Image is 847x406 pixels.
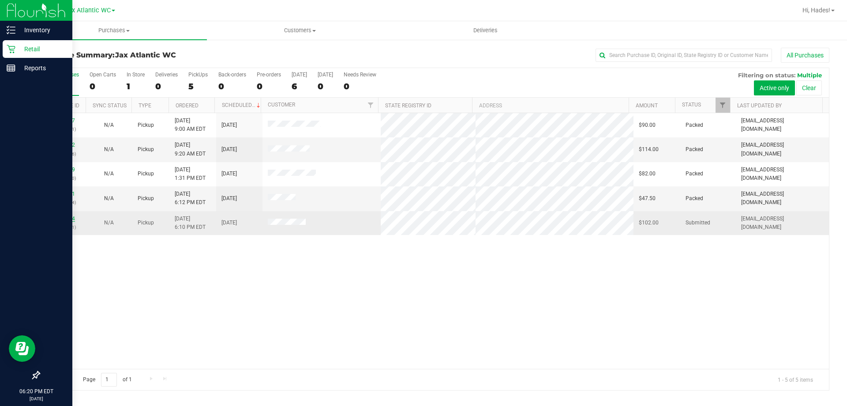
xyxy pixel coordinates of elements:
[15,63,68,73] p: Reports
[176,102,199,109] a: Ordered
[207,21,393,40] a: Customers
[796,80,822,95] button: Clear
[155,81,178,91] div: 0
[741,215,824,231] span: [EMAIL_ADDRESS][DOMAIN_NAME]
[364,98,378,113] a: Filter
[104,170,114,178] button: N/A
[50,167,75,173] a: 11813449
[686,145,703,154] span: Packed
[221,145,237,154] span: [DATE]
[741,166,824,182] span: [EMAIL_ADDRESS][DOMAIN_NAME]
[104,122,114,128] span: Not Applicable
[221,194,237,203] span: [DATE]
[207,27,392,34] span: Customers
[221,121,237,129] span: [DATE]
[318,81,333,91] div: 0
[639,145,659,154] span: $114.00
[686,219,710,227] span: Submitted
[138,219,154,227] span: Pickup
[797,72,822,79] span: Multiple
[127,81,145,91] div: 1
[138,170,154,178] span: Pickup
[218,72,246,78] div: Back-orders
[115,51,176,59] span: Jax Atlantic WC
[686,194,703,203] span: Packed
[50,118,75,124] a: 11811607
[104,195,114,201] span: Not Applicable
[636,102,658,109] a: Amount
[268,102,295,108] a: Customer
[50,142,75,148] a: 11811692
[138,121,154,129] span: Pickup
[716,98,730,113] a: Filter
[7,64,15,72] inline-svg: Reports
[741,141,824,158] span: [EMAIL_ADDRESS][DOMAIN_NAME]
[754,80,795,95] button: Active only
[781,48,829,63] button: All Purchases
[737,102,782,109] a: Last Updated By
[104,194,114,203] button: N/A
[318,72,333,78] div: [DATE]
[175,117,206,133] span: [DATE] 9:00 AM EDT
[771,373,820,386] span: 1 - 5 of 5 items
[21,27,207,34] span: Purchases
[741,190,824,207] span: [EMAIL_ADDRESS][DOMAIN_NAME]
[93,102,127,109] a: Sync Status
[639,121,656,129] span: $90.00
[221,219,237,227] span: [DATE]
[104,145,114,154] button: N/A
[15,25,68,35] p: Inventory
[138,145,154,154] span: Pickup
[385,102,431,109] a: State Registry ID
[741,117,824,133] span: [EMAIL_ADDRESS][DOMAIN_NAME]
[802,7,830,14] span: Hi, Hades!
[221,170,237,178] span: [DATE]
[104,171,114,177] span: Not Applicable
[21,21,207,40] a: Purchases
[472,98,629,113] th: Address
[393,21,578,40] a: Deliveries
[461,27,510,34] span: Deliveries
[292,72,307,78] div: [DATE]
[9,335,35,362] iframe: Resource center
[686,170,703,178] span: Packed
[188,72,208,78] div: PickUps
[222,102,262,108] a: Scheduled
[4,395,68,402] p: [DATE]
[50,191,75,197] a: 11815151
[155,72,178,78] div: Deliveries
[101,373,117,387] input: 1
[175,141,206,158] span: [DATE] 9:20 AM EDT
[257,72,281,78] div: Pre-orders
[7,45,15,53] inline-svg: Retail
[344,72,376,78] div: Needs Review
[104,220,114,226] span: Not Applicable
[738,72,795,79] span: Filtering on status:
[15,44,68,54] p: Retail
[75,373,139,387] span: Page of 1
[218,81,246,91] div: 0
[90,81,116,91] div: 0
[639,219,659,227] span: $102.00
[104,146,114,152] span: Not Applicable
[4,387,68,395] p: 06:20 PM EDT
[175,166,206,182] span: [DATE] 1:31 PM EDT
[682,102,701,108] a: Status
[127,72,145,78] div: In Store
[7,26,15,34] inline-svg: Inventory
[639,194,656,203] span: $47.50
[50,216,75,222] a: 11815204
[639,170,656,178] span: $82.00
[188,81,208,91] div: 5
[104,219,114,227] button: N/A
[90,72,116,78] div: Open Carts
[175,215,206,231] span: [DATE] 6:10 PM EDT
[596,49,772,62] input: Search Purchase ID, Original ID, State Registry ID or Customer Name...
[257,81,281,91] div: 0
[138,194,154,203] span: Pickup
[292,81,307,91] div: 6
[104,121,114,129] button: N/A
[139,102,151,109] a: Type
[175,190,206,207] span: [DATE] 6:12 PM EDT
[344,81,376,91] div: 0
